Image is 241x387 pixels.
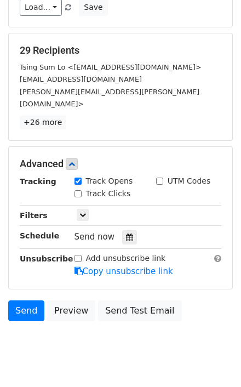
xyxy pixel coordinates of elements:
[20,231,59,240] strong: Schedule
[74,266,173,276] a: Copy unsubscribe link
[168,175,210,187] label: UTM Codes
[47,300,95,321] a: Preview
[20,116,66,129] a: +26 more
[20,177,56,186] strong: Tracking
[186,334,241,387] iframe: Chat Widget
[86,253,166,264] label: Add unsubscribe link
[20,158,221,170] h5: Advanced
[20,254,73,263] strong: Unsubscribe
[86,175,133,187] label: Track Opens
[20,44,221,56] h5: 29 Recipients
[86,188,131,200] label: Track Clicks
[98,300,181,321] a: Send Test Email
[20,88,199,109] small: [PERSON_NAME][EMAIL_ADDRESS][PERSON_NAME][DOMAIN_NAME]>
[20,75,142,83] small: [EMAIL_ADDRESS][DOMAIN_NAME]
[20,63,202,71] small: Tsing Sum Lo <[EMAIL_ADDRESS][DOMAIN_NAME]>
[20,211,48,220] strong: Filters
[74,232,115,242] span: Send now
[8,300,44,321] a: Send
